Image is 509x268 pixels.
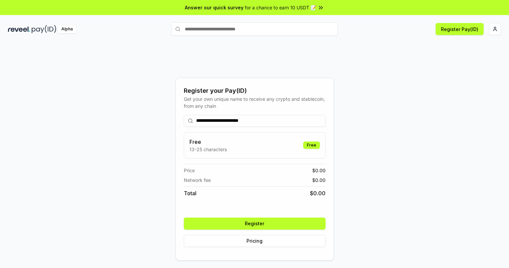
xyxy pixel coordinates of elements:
[184,235,326,247] button: Pricing
[8,25,30,33] img: reveel_dark
[310,189,326,197] span: $ 0.00
[184,189,196,197] span: Total
[312,167,326,174] span: $ 0.00
[184,86,326,95] div: Register your Pay(ID)
[184,218,326,230] button: Register
[303,142,320,149] div: Free
[312,177,326,184] span: $ 0.00
[245,4,316,11] span: for a chance to earn 10 USDT 📝
[184,177,211,184] span: Network fee
[58,25,76,33] div: Alpha
[184,167,195,174] span: Price
[189,146,227,153] p: 13-25 characters
[436,23,484,35] button: Register Pay(ID)
[184,95,326,109] div: Get your own unique name to receive any crypto and stablecoin, from any chain
[32,25,56,33] img: pay_id
[189,138,227,146] h3: Free
[185,4,243,11] span: Answer our quick survey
